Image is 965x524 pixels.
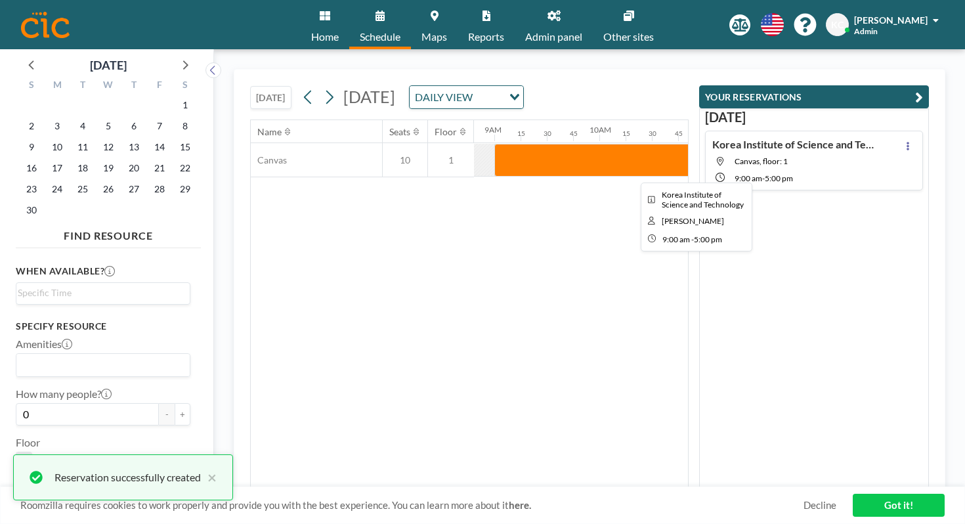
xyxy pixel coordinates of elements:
[804,499,836,512] a: Decline
[649,129,656,138] div: 30
[48,117,66,135] span: Monday, November 3, 2025
[176,180,194,198] span: Saturday, November 29, 2025
[853,494,945,517] a: Got it!
[150,180,169,198] span: Friday, November 28, 2025
[16,436,40,449] label: Floor
[477,89,502,106] input: Search for option
[48,138,66,156] span: Monday, November 10, 2025
[662,216,724,226] span: Kimberlee Cook
[603,32,654,42] span: Other sites
[16,338,72,351] label: Amenities
[125,138,143,156] span: Thursday, November 13, 2025
[16,354,190,376] div: Search for option
[176,117,194,135] span: Saturday, November 8, 2025
[176,159,194,177] span: Saturday, November 22, 2025
[435,126,457,138] div: Floor
[20,499,804,512] span: Roomzilla requires cookies to work properly and provide you with the best experience. You can lea...
[150,117,169,135] span: Friday, November 7, 2025
[383,154,427,166] span: 10
[125,159,143,177] span: Thursday, November 20, 2025
[74,138,92,156] span: Tuesday, November 11, 2025
[468,32,504,42] span: Reports
[175,403,190,426] button: +
[159,403,175,426] button: -
[21,12,70,38] img: organization-logo
[699,85,929,108] button: YOUR RESERVATIONS
[99,117,118,135] span: Wednesday, November 5, 2025
[343,87,395,106] span: [DATE]
[517,129,525,138] div: 15
[675,129,683,138] div: 45
[54,469,201,485] div: Reservation successfully created
[74,159,92,177] span: Tuesday, November 18, 2025
[48,180,66,198] span: Monday, November 24, 2025
[360,32,400,42] span: Schedule
[525,32,582,42] span: Admin panel
[99,159,118,177] span: Wednesday, November 19, 2025
[428,154,474,166] span: 1
[854,14,928,26] span: [PERSON_NAME]
[251,154,287,166] span: Canvas
[19,77,45,95] div: S
[854,26,878,36] span: Admin
[484,125,502,135] div: 9AM
[412,89,475,106] span: DAILY VIEW
[712,138,876,151] h4: Korea Institute of Science and Technology
[125,117,143,135] span: Thursday, November 6, 2025
[99,180,118,198] span: Wednesday, November 26, 2025
[311,32,339,42] span: Home
[421,32,447,42] span: Maps
[70,77,96,95] div: T
[705,109,923,125] h3: [DATE]
[662,234,690,244] span: 9:00 AM
[389,126,410,138] div: Seats
[96,77,121,95] div: W
[18,286,182,300] input: Search for option
[16,320,190,332] h3: Specify resource
[16,224,201,242] h4: FIND RESOURCE
[22,180,41,198] span: Sunday, November 23, 2025
[22,159,41,177] span: Sunday, November 16, 2025
[590,125,611,135] div: 10AM
[735,173,762,183] span: 9:00 AM
[121,77,146,95] div: T
[762,173,765,183] span: -
[45,77,70,95] div: M
[90,56,127,74] div: [DATE]
[146,77,172,95] div: F
[74,117,92,135] span: Tuesday, November 4, 2025
[22,201,41,219] span: Sunday, November 30, 2025
[509,499,531,511] a: here.
[16,283,190,303] div: Search for option
[831,19,844,31] span: KC
[176,96,194,114] span: Saturday, November 1, 2025
[250,86,291,109] button: [DATE]
[257,126,282,138] div: Name
[74,180,92,198] span: Tuesday, November 25, 2025
[172,77,198,95] div: S
[125,180,143,198] span: Thursday, November 27, 2025
[201,469,217,485] button: close
[735,156,788,166] span: Canvas, floor: 1
[544,129,551,138] div: 30
[765,173,793,183] span: 5:00 PM
[48,159,66,177] span: Monday, November 17, 2025
[570,129,578,138] div: 45
[150,159,169,177] span: Friday, November 21, 2025
[410,86,523,108] div: Search for option
[22,138,41,156] span: Sunday, November 9, 2025
[22,117,41,135] span: Sunday, November 2, 2025
[622,129,630,138] div: 15
[176,138,194,156] span: Saturday, November 15, 2025
[99,138,118,156] span: Wednesday, November 12, 2025
[16,387,112,401] label: How many people?
[150,138,169,156] span: Friday, November 14, 2025
[18,357,182,374] input: Search for option
[662,190,744,209] span: Korea Institute of Science and Technology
